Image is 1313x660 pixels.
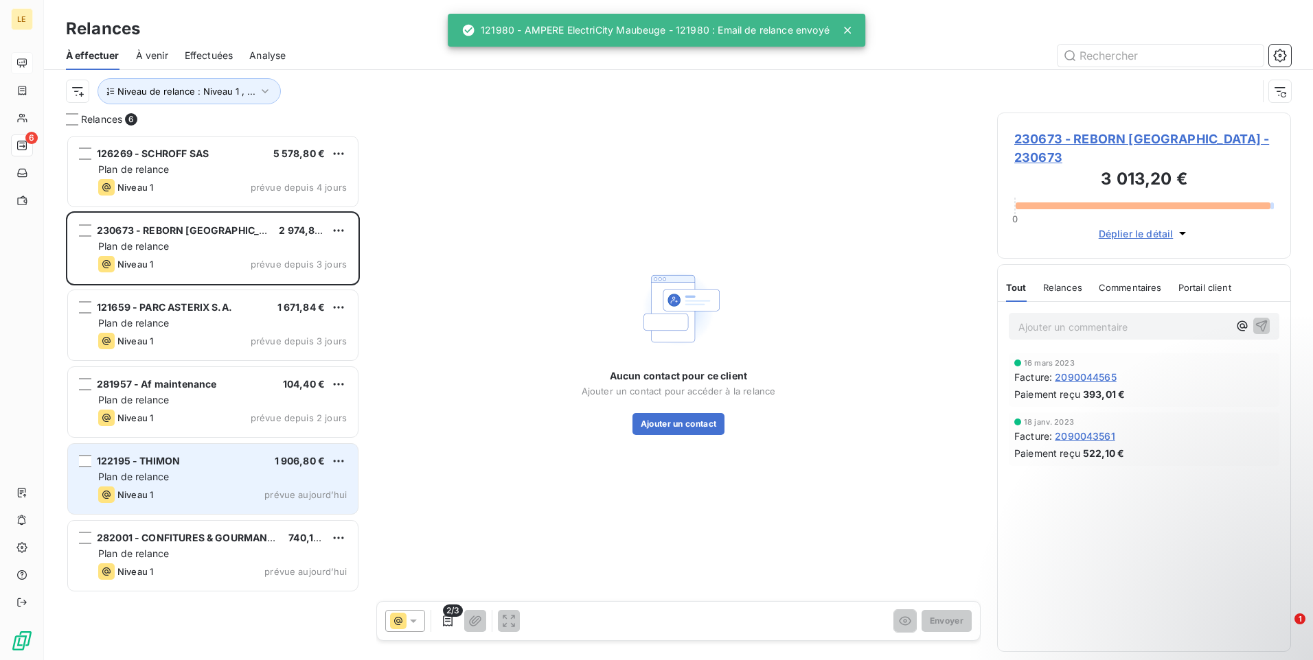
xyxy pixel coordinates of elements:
[1012,213,1018,224] span: 0
[1014,167,1274,194] h3: 3 013,20 €
[1083,446,1124,460] span: 522,10 €
[117,86,255,97] span: Niveau de relance : Niveau 1 , ...
[66,49,119,62] span: À effectuer
[1294,613,1305,624] span: 1
[117,412,153,423] span: Niveau 1
[81,113,122,126] span: Relances
[461,18,830,43] div: 121980 - AMPERE ElectriCity Maubeuge - 121980 : Email de relance envoyé
[251,259,347,270] span: prévue depuis 3 jours
[1024,359,1075,367] span: 16 mars 2023
[117,259,153,270] span: Niveau 1
[632,413,725,435] button: Ajouter un contact
[97,224,288,236] span: 230673 - REBORN [GEOGRAPHIC_DATA]
[98,547,169,559] span: Plan de relance
[97,532,296,543] span: 282001 - CONFITURES & GOURMANDISES
[98,317,169,329] span: Plan de relance
[125,113,137,126] span: 6
[136,49,168,62] span: À venir
[1055,429,1115,443] span: 2090043561
[97,148,209,159] span: 126269 - SCHROFF SAS
[635,265,722,353] img: Empty state
[1055,370,1117,384] span: 2090044565
[66,16,140,41] h3: Relances
[1058,45,1264,67] input: Rechercher
[98,394,169,405] span: Plan de relance
[66,134,360,660] div: grid
[1014,387,1080,401] span: Paiement reçu
[1038,527,1313,623] iframe: Intercom notifications message
[1014,429,1052,443] span: Facture :
[249,49,286,62] span: Analyse
[1024,418,1074,426] span: 18 janv. 2023
[275,455,326,467] span: 1 906,80 €
[1014,446,1080,460] span: Paiement reçu
[277,301,326,313] span: 1 671,84 €
[1014,370,1052,384] span: Facture :
[610,369,747,383] span: Aucun contact pour ce client
[1099,226,1174,241] span: Déplier le détail
[273,148,326,159] span: 5 578,80 €
[117,182,153,193] span: Niveau 1
[11,630,33,652] img: Logo LeanPay
[117,489,153,500] span: Niveau 1
[922,610,972,632] button: Envoyer
[1266,613,1299,646] iframe: Intercom live chat
[97,378,216,390] span: 281957 - Af maintenance
[1006,282,1027,293] span: Tout
[279,224,330,236] span: 2 974,80 €
[97,301,232,313] span: 121659 - PARC ASTERIX S.A.
[97,455,180,467] span: 122195 - THIMON
[98,163,169,175] span: Plan de relance
[1043,282,1082,293] span: Relances
[117,335,153,346] span: Niveau 1
[283,378,325,390] span: 104,40 €
[1083,387,1125,401] span: 393,01 €
[251,412,347,423] span: prévue depuis 2 jours
[117,566,153,577] span: Niveau 1
[1014,130,1274,167] span: 230673 - REBORN [GEOGRAPHIC_DATA] - 230673
[1099,282,1162,293] span: Commentaires
[582,386,776,397] span: Ajouter un contact pour accéder à la relance
[1178,282,1231,293] span: Portail client
[1095,226,1194,241] button: Déplier le détail
[264,566,347,577] span: prévue aujourd’hui
[25,132,38,144] span: 6
[443,604,463,617] span: 2/3
[288,532,328,543] span: 740,16 €
[11,8,33,30] div: LE
[251,335,347,346] span: prévue depuis 3 jours
[264,489,347,500] span: prévue aujourd’hui
[98,471,169,482] span: Plan de relance
[98,78,281,104] button: Niveau de relance : Niveau 1 , ...
[185,49,233,62] span: Effectuées
[98,240,169,252] span: Plan de relance
[251,182,347,193] span: prévue depuis 4 jours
